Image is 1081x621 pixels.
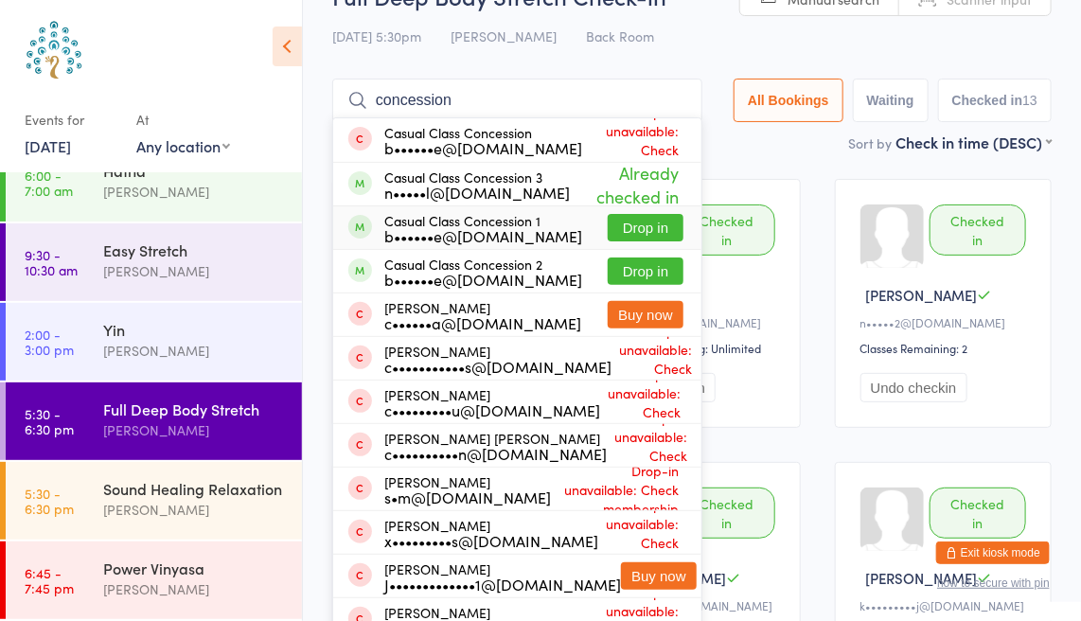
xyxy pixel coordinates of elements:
[25,135,71,156] a: [DATE]
[103,478,286,499] div: Sound Healing Relaxation
[6,462,302,540] a: 5:30 -6:30 pmSound Healing Relaxation[PERSON_NAME]
[384,474,551,505] div: [PERSON_NAME]
[384,431,607,461] div: [PERSON_NAME] [PERSON_NAME]
[860,314,1032,330] div: n•••••2@[DOMAIN_NAME]
[384,140,582,155] div: b••••••e@[DOMAIN_NAME]
[611,316,697,401] span: Drop-in unavailable: Check membership
[734,79,843,122] button: All Bookings
[136,135,230,156] div: Any location
[384,533,598,548] div: x•••••••••s@[DOMAIN_NAME]
[384,257,582,287] div: Casual Class Concession 2
[384,402,600,417] div: c•••••••••u@[DOMAIN_NAME]
[384,561,621,592] div: [PERSON_NAME]
[853,79,929,122] button: Waiting
[103,419,286,441] div: [PERSON_NAME]
[136,104,230,135] div: At
[103,399,286,419] div: Full Deep Body Stretch
[860,373,967,402] button: Undo checkin
[384,169,570,200] div: Casual Class Concession 3
[384,185,570,200] div: n•••••l@[DOMAIN_NAME]
[551,456,683,523] span: Drop-in unavailable: Check membership
[607,403,692,488] span: Drop-in unavailable: Check membership
[384,387,600,417] div: [PERSON_NAME]
[860,597,1032,613] div: k•••••••••j@[DOMAIN_NAME]
[103,558,286,578] div: Power Vinyasa
[678,488,774,539] div: Checked in
[103,499,286,521] div: [PERSON_NAME]
[608,214,683,241] button: Drop in
[384,272,582,287] div: b••••••e@[DOMAIN_NAME]
[25,327,74,357] time: 2:00 - 3:00 pm
[384,300,581,330] div: [PERSON_NAME]
[19,14,90,85] img: Australian School of Meditation & Yoga
[451,27,557,45] span: [PERSON_NAME]
[6,144,302,222] a: 6:00 -7:00 amHatha[PERSON_NAME]
[25,486,74,516] time: 5:30 - 6:30 pm
[25,565,74,595] time: 6:45 - 7:45 pm
[384,446,607,461] div: c••••••••••n@[DOMAIN_NAME]
[600,360,685,445] span: Drop-in unavailable: Check membership
[598,490,683,576] span: Drop-in unavailable: Check membership
[6,223,302,301] a: 9:30 -10:30 amEasy Stretch[PERSON_NAME]
[608,257,683,285] button: Drop in
[930,488,1026,539] div: Checked in
[621,562,697,590] button: Buy now
[332,79,702,122] input: Search
[384,359,611,374] div: c•••••••••••s@[DOMAIN_NAME]
[860,340,1032,356] div: Classes Remaining: 2
[384,125,582,155] div: Casual Class Concession
[103,260,286,282] div: [PERSON_NAME]
[384,315,581,330] div: c••••••a@[DOMAIN_NAME]
[103,319,286,340] div: Yin
[25,104,117,135] div: Events for
[937,577,1050,590] button: how to secure with pin
[25,247,78,277] time: 9:30 - 10:30 am
[384,577,621,592] div: J•••••••••••••1@[DOMAIN_NAME]
[936,541,1050,564] button: Exit kiosk mode
[678,204,774,256] div: Checked in
[1022,93,1037,108] div: 13
[103,340,286,362] div: [PERSON_NAME]
[384,518,598,548] div: [PERSON_NAME]
[103,240,286,260] div: Easy Stretch
[332,27,421,45] span: [DATE] 5:30pm
[582,98,683,183] span: Drop-in unavailable: Check membership
[384,228,582,243] div: b••••••e@[DOMAIN_NAME]
[848,133,892,152] label: Sort by
[25,168,73,198] time: 6:00 - 7:00 am
[586,27,654,45] span: Back Room
[6,303,302,381] a: 2:00 -3:00 pmYin[PERSON_NAME]
[866,285,978,305] span: [PERSON_NAME]
[938,79,1052,122] button: Checked in13
[103,578,286,600] div: [PERSON_NAME]
[6,541,302,619] a: 6:45 -7:45 pmPower Vinyasa[PERSON_NAME]
[6,382,302,460] a: 5:30 -6:30 pmFull Deep Body Stretch[PERSON_NAME]
[384,344,611,374] div: [PERSON_NAME]
[384,489,551,505] div: s•m@[DOMAIN_NAME]
[384,213,582,243] div: Casual Class Concession 1
[608,301,683,328] button: Buy now
[570,156,683,213] span: Already checked in
[895,132,1052,152] div: Check in time (DESC)
[930,204,1026,256] div: Checked in
[103,181,286,203] div: [PERSON_NAME]
[866,568,978,588] span: [PERSON_NAME]
[25,406,74,436] time: 5:30 - 6:30 pm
